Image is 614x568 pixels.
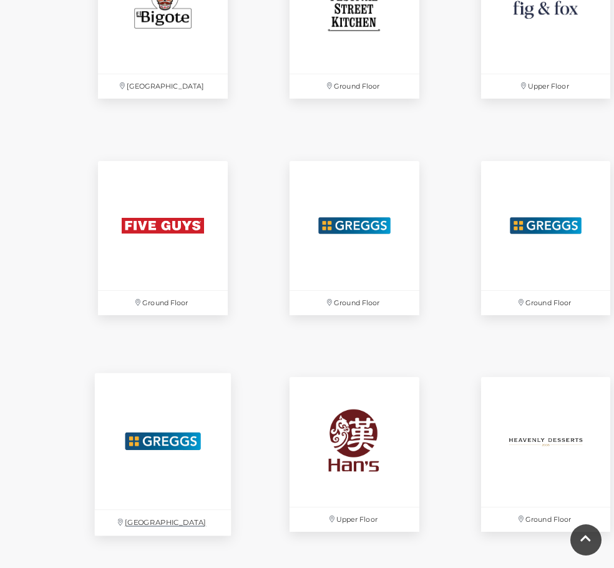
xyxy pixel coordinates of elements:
[481,291,611,315] p: Ground Floor
[95,510,231,536] p: [GEOGRAPHIC_DATA]
[98,74,228,99] p: [GEOGRAPHIC_DATA]
[481,74,611,99] p: Upper Floor
[98,291,228,315] p: Ground Floor
[290,291,419,315] p: Ground Floor
[290,507,419,532] p: Upper Floor
[88,367,237,542] a: [GEOGRAPHIC_DATA]
[92,155,234,322] a: Ground Floor
[283,155,426,322] a: Ground Floor
[283,371,426,538] a: Upper Floor
[290,74,419,99] p: Ground Floor
[481,507,611,532] p: Ground Floor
